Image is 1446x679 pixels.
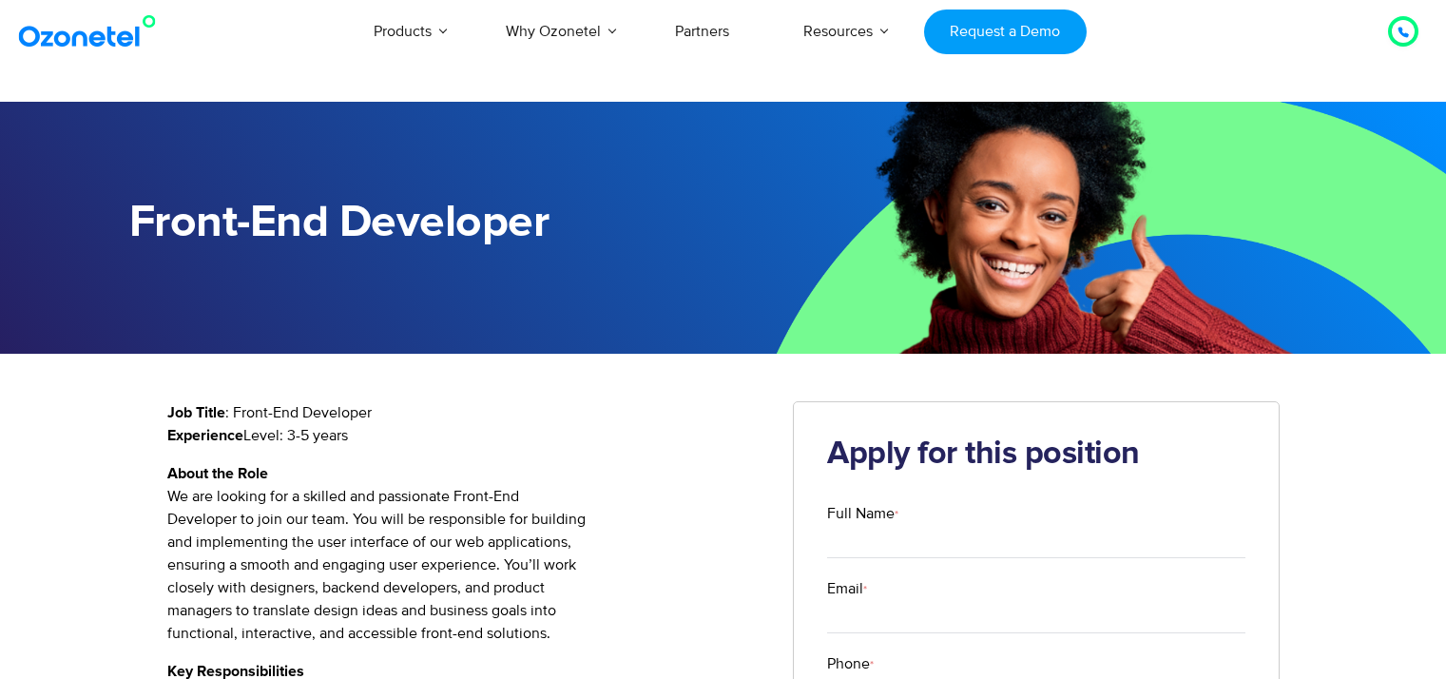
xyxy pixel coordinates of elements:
p: We are looking for a skilled and passionate Front-End Developer to join our team. You will be res... [167,462,765,645]
p: : Front-End Developer Level: 3-5 years [167,401,765,447]
strong: Key Responsibilities [167,664,304,679]
label: Phone [827,652,1245,675]
h1: Front-End Developer [129,197,723,249]
label: Email [827,577,1245,600]
strong: Experience [167,428,243,443]
strong: Job Title [167,405,225,420]
strong: About the Role [167,466,268,481]
h2: Apply for this position [827,436,1245,474]
a: Request a Demo [924,10,1087,54]
label: Full Name [827,502,1245,525]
